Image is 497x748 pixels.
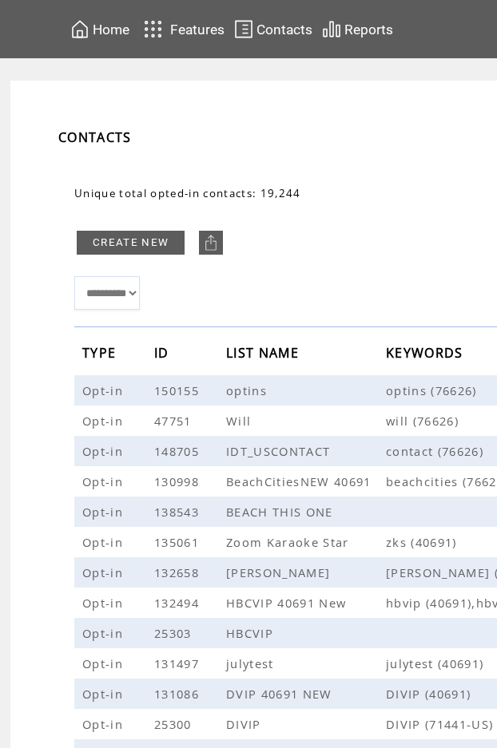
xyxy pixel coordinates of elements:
[154,716,196,732] span: 25300
[226,564,334,580] span: [PERSON_NAME]
[139,16,167,42] img: features.svg
[344,22,393,38] span: Reports
[68,17,132,42] a: Home
[232,17,315,42] a: Contacts
[154,595,203,611] span: 132494
[154,564,203,580] span: 132658
[58,129,132,146] span: CONTACTS
[82,716,127,732] span: Opt-in
[154,625,196,641] span: 25303
[70,19,89,39] img: home.svg
[82,443,127,459] span: Opt-in
[137,14,227,45] a: Features
[82,413,127,429] span: Opt-in
[154,348,173,358] a: ID
[82,564,127,580] span: Opt-in
[226,686,336,702] span: DVIP 40691 NEW
[234,19,253,39] img: contacts.svg
[320,17,396,42] a: Reports
[154,340,173,370] span: ID
[226,716,265,732] span: DIVIP
[226,625,277,641] span: HBCVIP
[154,382,203,398] span: 150155
[82,504,127,520] span: Opt-in
[226,348,303,358] a: LIST NAME
[154,686,203,702] span: 131086
[82,382,127,398] span: Opt-in
[226,340,303,370] span: LIST NAME
[256,22,312,38] span: Contacts
[82,686,127,702] span: Opt-in
[226,534,353,550] span: Zoom Karaoke Star
[226,443,334,459] span: IDT_USCONTACT
[93,22,129,38] span: Home
[170,22,225,38] span: Features
[154,534,203,550] span: 135061
[82,595,127,611] span: Opt-in
[154,443,203,459] span: 148705
[226,504,337,520] span: BEACH THIS ONE
[74,186,301,200] span: Unique total opted-in contacts: 19,244
[154,504,203,520] span: 138543
[322,19,341,39] img: chart.svg
[82,655,127,671] span: Opt-in
[386,340,467,370] span: KEYWORDS
[154,655,203,671] span: 131497
[77,231,185,255] a: CREATE NEW
[82,473,127,489] span: Opt-in
[226,413,255,429] span: Will
[226,655,278,671] span: julytest
[82,340,120,370] span: TYPE
[82,348,120,358] a: TYPE
[226,473,376,489] span: BeachCitiesNEW 40691
[82,625,127,641] span: Opt-in
[154,473,203,489] span: 130998
[386,348,467,358] a: KEYWORDS
[154,413,196,429] span: 47751
[82,534,127,550] span: Opt-in
[226,595,350,611] span: HBCVIP 40691 New
[226,382,271,398] span: optins
[203,235,219,251] img: upload.png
